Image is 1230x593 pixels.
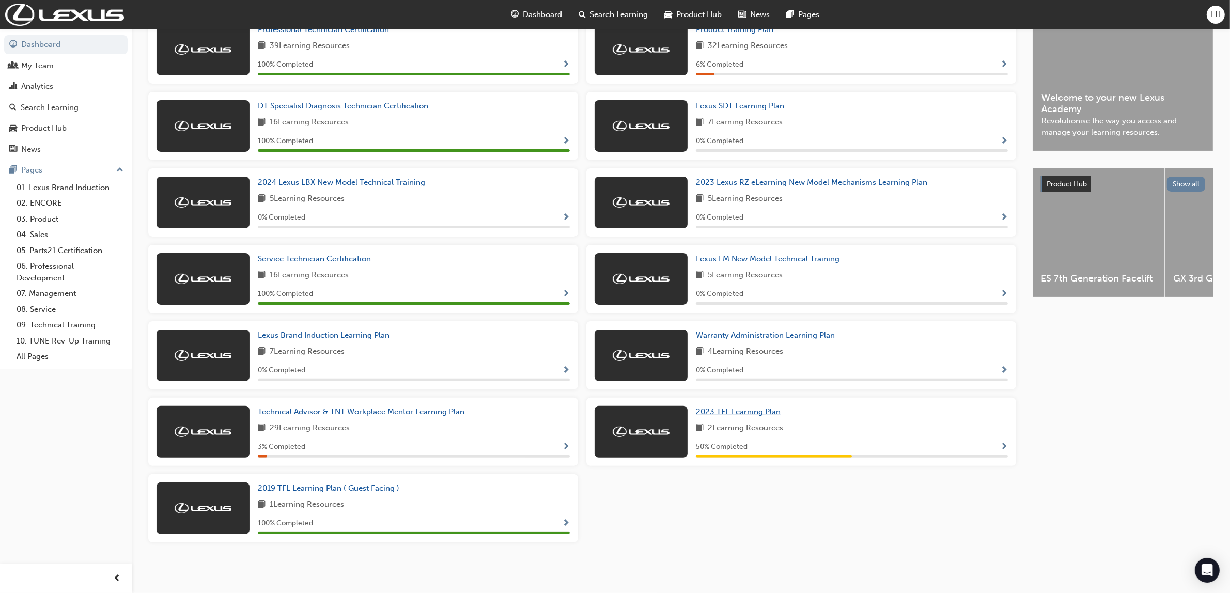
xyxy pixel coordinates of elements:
[1000,443,1008,452] span: Show Progress
[12,243,128,259] a: 05. Parts21 Certification
[708,116,783,129] span: 7 Learning Resources
[175,44,231,55] img: Trak
[562,290,570,299] span: Show Progress
[4,33,128,161] button: DashboardMy TeamAnalyticsSearch LearningProduct HubNews
[696,177,931,189] a: 2023 Lexus RZ eLearning New Model Mechanisms Learning Plan
[696,24,777,36] a: Product Training Plan
[562,213,570,223] span: Show Progress
[258,330,394,341] a: Lexus Brand Induction Learning Plan
[114,572,121,585] span: prev-icon
[21,164,42,176] div: Pages
[270,422,350,435] span: 29 Learning Resources
[613,197,670,208] img: Trak
[258,346,266,358] span: book-icon
[1000,366,1008,376] span: Show Progress
[12,302,128,318] a: 08. Service
[4,161,128,180] button: Pages
[258,422,266,435] span: book-icon
[739,8,746,21] span: news-icon
[4,35,128,54] a: Dashboard
[696,40,704,53] span: book-icon
[9,103,17,113] span: search-icon
[779,4,828,25] a: pages-iconPages
[175,197,231,208] img: Trak
[258,288,313,300] span: 100 % Completed
[21,144,41,155] div: News
[787,8,795,21] span: pages-icon
[1000,441,1008,454] button: Show Progress
[12,349,128,365] a: All Pages
[1207,6,1225,24] button: LH
[1041,115,1205,138] span: Revolutionise the way you access and manage your learning resources.
[21,60,54,72] div: My Team
[270,116,349,129] span: 16 Learning Resources
[12,180,128,196] a: 01. Lexus Brand Induction
[258,59,313,71] span: 100 % Completed
[4,77,128,96] a: Analytics
[258,254,371,263] span: Service Technician Certification
[258,193,266,206] span: book-icon
[1000,58,1008,71] button: Show Progress
[258,441,305,453] span: 3 % Completed
[696,253,844,265] a: Lexus LM New Model Technical Training
[1000,288,1008,301] button: Show Progress
[696,288,743,300] span: 0 % Completed
[708,346,783,358] span: 4 Learning Resources
[696,101,784,111] span: Lexus SDT Learning Plan
[562,58,570,71] button: Show Progress
[799,9,820,21] span: Pages
[665,8,673,21] span: car-icon
[696,100,788,112] a: Lexus SDT Learning Plan
[1195,558,1220,583] div: Open Intercom Messenger
[730,4,779,25] a: news-iconNews
[613,274,670,284] img: Trak
[696,254,839,263] span: Lexus LM New Model Technical Training
[5,4,124,26] img: Trak
[258,406,469,418] a: Technical Advisor & TNT Workplace Mentor Learning Plan
[590,9,648,21] span: Search Learning
[562,288,570,301] button: Show Progress
[270,269,349,282] span: 16 Learning Resources
[270,40,350,53] span: 39 Learning Resources
[1000,60,1008,70] span: Show Progress
[613,121,670,131] img: Trak
[696,346,704,358] span: book-icon
[708,422,783,435] span: 2 Learning Resources
[4,56,128,75] a: My Team
[503,4,571,25] a: guage-iconDashboard
[258,483,399,493] span: 2019 TFL Learning Plan ( Guest Facing )
[270,193,345,206] span: 5 Learning Resources
[562,60,570,70] span: Show Progress
[613,44,670,55] img: Trak
[511,8,519,21] span: guage-icon
[1000,290,1008,299] span: Show Progress
[175,503,231,513] img: Trak
[613,350,670,361] img: Trak
[12,333,128,349] a: 10. TUNE Rev-Up Training
[9,40,17,50] span: guage-icon
[9,145,17,154] span: news-icon
[258,135,313,147] span: 100 % Completed
[258,40,266,53] span: book-icon
[21,81,53,92] div: Analytics
[696,116,704,129] span: book-icon
[696,407,781,416] span: 2023 TFL Learning Plan
[4,140,128,159] a: News
[696,331,835,340] span: Warranty Administration Learning Plan
[270,498,344,511] span: 1 Learning Resources
[258,25,389,34] span: Professional Technician Certification
[21,122,67,134] div: Product Hub
[657,4,730,25] a: car-iconProduct Hub
[258,253,375,265] a: Service Technician Certification
[613,427,670,437] img: Trak
[116,164,123,177] span: up-icon
[708,40,788,53] span: 32 Learning Resources
[258,116,266,129] span: book-icon
[258,498,266,511] span: book-icon
[562,211,570,224] button: Show Progress
[175,121,231,131] img: Trak
[258,177,429,189] a: 2024 Lexus LBX New Model Technical Training
[751,9,770,21] span: News
[696,365,743,377] span: 0 % Completed
[12,195,128,211] a: 02. ENCORE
